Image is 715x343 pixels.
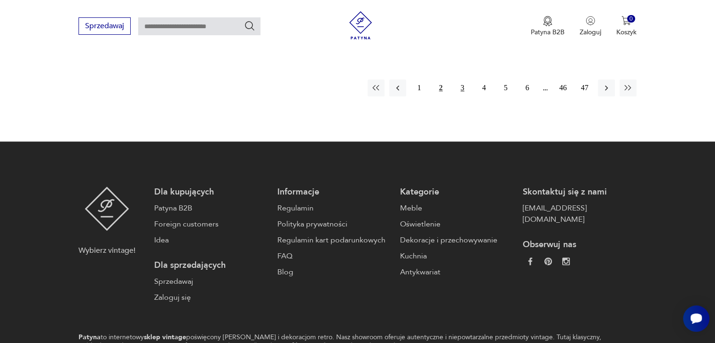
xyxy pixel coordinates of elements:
img: Ikona koszyka [621,16,631,25]
strong: sklep vintage [144,333,186,342]
img: Ikonka użytkownika [586,16,595,25]
p: Kategorie [400,187,513,198]
a: Polityka prywatności [277,218,391,230]
p: Koszyk [616,28,636,37]
p: Skontaktuj się z nami [523,187,636,198]
a: Blog [277,266,391,278]
img: Ikona medalu [543,16,552,26]
button: 4 [476,79,493,96]
p: Dla sprzedających [154,260,267,271]
button: 6 [519,79,536,96]
button: Patyna B2B [531,16,565,37]
button: 3 [454,79,471,96]
p: Dla kupujących [154,187,267,198]
img: da9060093f698e4c3cedc1453eec5031.webp [526,257,534,265]
button: 46 [555,79,572,96]
button: Sprzedawaj [79,17,131,35]
button: Szukaj [244,20,255,31]
a: Ikona medaluPatyna B2B [531,16,565,37]
strong: Patyna [79,333,101,342]
p: Obserwuj nas [523,239,636,250]
a: FAQ [277,250,391,262]
button: 0Koszyk [616,16,636,37]
p: Informacje [277,187,391,198]
a: Zaloguj się [154,292,267,303]
button: 47 [576,79,593,96]
button: 5 [497,79,514,96]
button: Zaloguj [580,16,601,37]
a: Dekoracje i przechowywanie [400,234,513,246]
button: 1 [411,79,428,96]
button: 2 [432,79,449,96]
p: Zaloguj [580,28,601,37]
div: 0 [627,15,635,23]
a: [EMAIL_ADDRESS][DOMAIN_NAME] [523,203,636,225]
img: c2fd9cf7f39615d9d6839a72ae8e59e5.webp [562,257,570,265]
a: Oświetlenie [400,218,513,230]
a: Foreign customers [154,218,267,230]
img: Patyna - sklep z meblami i dekoracjami vintage [85,187,129,231]
p: Patyna B2B [531,28,565,37]
a: Sprzedawaj [79,23,131,30]
a: Idea [154,234,267,246]
a: Regulamin [277,203,391,214]
img: Patyna - sklep z meblami i dekoracjami vintage [346,11,375,39]
a: Regulamin kart podarunkowych [277,234,391,246]
a: Antykwariat [400,266,513,278]
a: Meble [400,203,513,214]
iframe: Smartsupp widget button [683,305,709,332]
a: Sprzedawaj [154,276,267,287]
p: Wybierz vintage! [79,245,135,256]
img: 37d27d81a828e637adc9f9cb2e3d3a8a.webp [544,257,552,265]
a: Patyna B2B [154,203,267,214]
a: Kuchnia [400,250,513,262]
